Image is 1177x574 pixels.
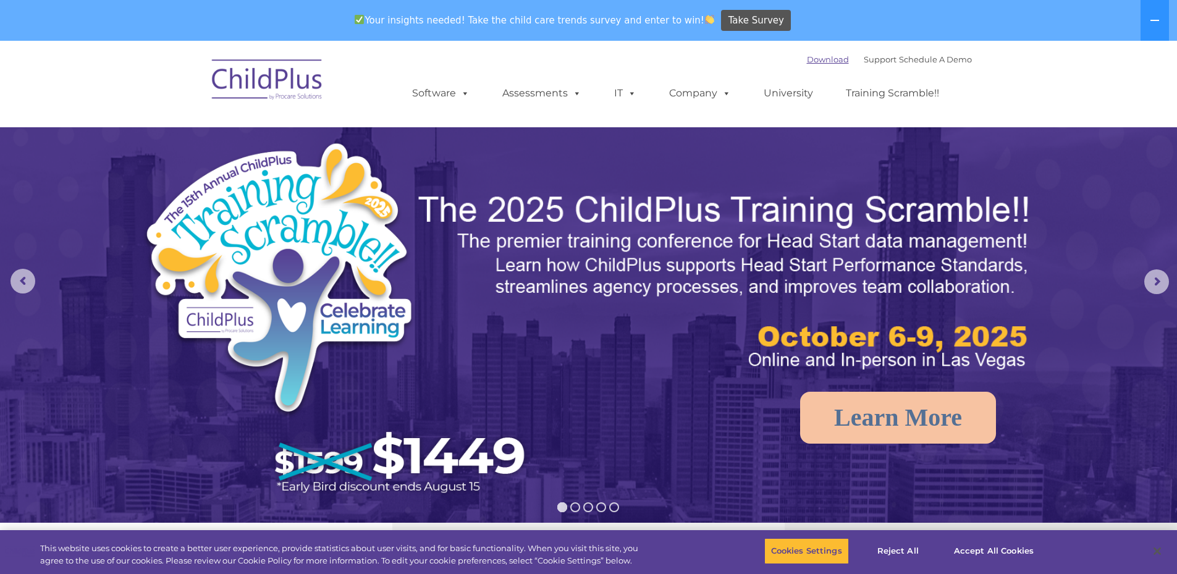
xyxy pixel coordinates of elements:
img: ✅ [355,15,364,24]
a: Learn More [800,392,996,444]
span: Take Survey [728,10,784,32]
button: Cookies Settings [764,538,849,564]
a: Take Survey [721,10,791,32]
a: IT [602,81,649,106]
span: Your insights needed! Take the child care trends survey and enter to win! [350,8,720,32]
a: Training Scramble!! [833,81,951,106]
div: This website uses cookies to create a better user experience, provide statistics about user visit... [40,542,648,567]
a: Download [807,54,849,64]
img: ChildPlus by Procare Solutions [206,51,329,112]
button: Reject All [859,538,937,564]
font: | [807,54,972,64]
a: Assessments [490,81,594,106]
a: Schedule A Demo [899,54,972,64]
img: 👏 [705,15,714,24]
button: Close [1144,538,1171,565]
a: Support [864,54,896,64]
a: University [751,81,825,106]
a: Company [657,81,743,106]
button: Accept All Cookies [947,538,1040,564]
a: Software [400,81,482,106]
